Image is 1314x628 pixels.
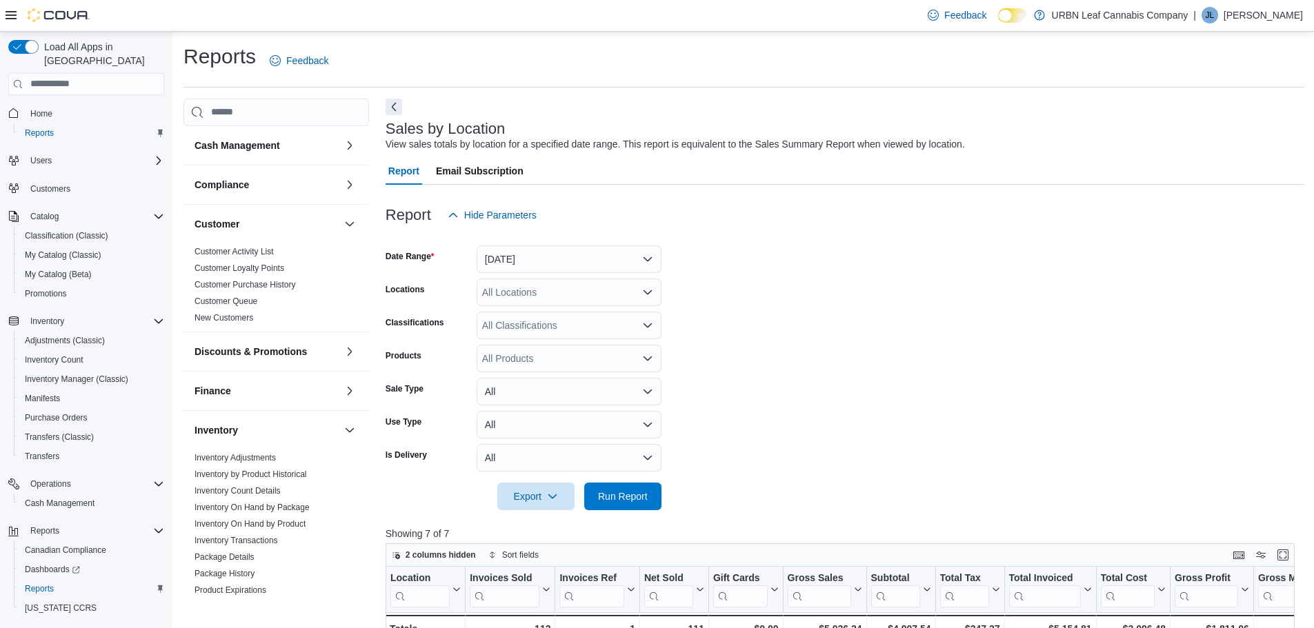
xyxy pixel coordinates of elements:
[25,288,67,299] span: Promotions
[559,571,624,585] div: Invoices Ref
[39,40,164,68] span: Load All Apps in [GEOGRAPHIC_DATA]
[19,561,164,578] span: Dashboards
[390,571,461,607] button: Location
[25,230,108,241] span: Classification (Classic)
[939,571,988,607] div: Total Tax
[25,412,88,423] span: Purchase Orders
[1175,571,1238,607] div: Gross Profit
[436,157,524,185] span: Email Subscription
[195,139,280,152] h3: Cash Management
[406,549,476,560] span: 2 columns hidden
[25,250,101,261] span: My Catalog (Classic)
[195,452,276,463] span: Inventory Adjustments
[477,378,661,405] button: All
[14,226,170,245] button: Classification (Classic)
[644,571,704,607] button: Net Sold
[30,108,52,119] span: Home
[1253,547,1269,563] button: Display options
[1275,547,1291,563] button: Enter fullscreen
[386,383,424,394] label: Sale Type
[195,585,266,595] a: Product Expirations
[483,547,544,563] button: Sort fields
[1100,571,1154,607] div: Total Cost
[25,313,70,330] button: Inventory
[25,313,164,330] span: Inventory
[195,485,281,496] span: Inventory Count Details
[386,121,506,137] h3: Sales by Location
[341,343,358,360] button: Discounts & Promotions
[14,560,170,579] a: Dashboards
[19,332,110,349] a: Adjustments (Classic)
[388,157,419,185] span: Report
[195,384,339,398] button: Finance
[14,284,170,303] button: Promotions
[30,478,71,489] span: Operations
[787,571,862,607] button: Gross Sales
[19,390,164,407] span: Manifests
[195,535,278,546] span: Inventory Transactions
[25,583,54,594] span: Reports
[1008,571,1080,607] div: Total Invoiced
[644,571,693,585] div: Net Sold
[464,208,537,222] span: Hide Parameters
[386,350,421,361] label: Products
[1175,571,1238,585] div: Gross Profit
[14,123,170,143] button: Reports
[195,296,257,307] span: Customer Queue
[386,251,435,262] label: Date Range
[195,279,296,290] span: Customer Purchase History
[470,571,550,607] button: Invoices Sold
[341,137,358,154] button: Cash Management
[25,476,77,492] button: Operations
[14,408,170,427] button: Purchase Orders
[25,354,83,365] span: Inventory Count
[195,345,307,358] h3: Discounts & Promotions
[386,137,965,152] div: View sales totals by location for a specified date range. This report is equivalent to the Sales ...
[14,427,170,447] button: Transfers (Classic)
[25,393,60,404] span: Manifests
[386,449,427,460] label: Is Delivery
[506,483,566,510] span: Export
[19,390,66,407] a: Manifests
[559,571,635,607] button: Invoices Ref
[477,245,661,273] button: [DATE]
[19,409,164,426] span: Purchase Orders
[25,208,64,225] button: Catalog
[195,569,255,578] a: Package History
[386,547,481,563] button: 2 columns hidden
[25,498,94,509] span: Cash Management
[25,152,164,169] span: Users
[195,384,231,398] h3: Finance
[25,476,164,492] span: Operations
[183,243,369,332] div: Customer
[1202,7,1218,23] div: Jen Lovallo
[341,383,358,399] button: Finance
[598,489,648,503] span: Run Report
[713,571,768,585] div: Gift Cards
[25,432,94,443] span: Transfers (Classic)
[195,217,239,231] h3: Customer
[19,495,100,511] a: Cash Management
[19,580,164,597] span: Reports
[195,345,339,358] button: Discounts & Promotions
[497,483,575,510] button: Export
[264,47,334,74] a: Feedback
[642,320,653,331] button: Open list of options
[195,246,274,257] span: Customer Activity List
[19,448,65,465] a: Transfers
[30,183,70,194] span: Customers
[939,571,999,607] button: Total Tax
[870,571,930,607] button: Subtotal
[1008,571,1080,585] div: Total Invoiced
[19,371,164,387] span: Inventory Manager (Classic)
[25,180,164,197] span: Customers
[14,369,170,389] button: Inventory Manager (Classic)
[183,43,256,70] h1: Reports
[195,486,281,496] a: Inventory Count Details
[19,266,97,283] a: My Catalog (Beta)
[386,416,421,427] label: Use Type
[870,571,919,585] div: Subtotal
[30,316,64,327] span: Inventory
[195,423,238,437] h3: Inventory
[442,201,542,229] button: Hide Parameters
